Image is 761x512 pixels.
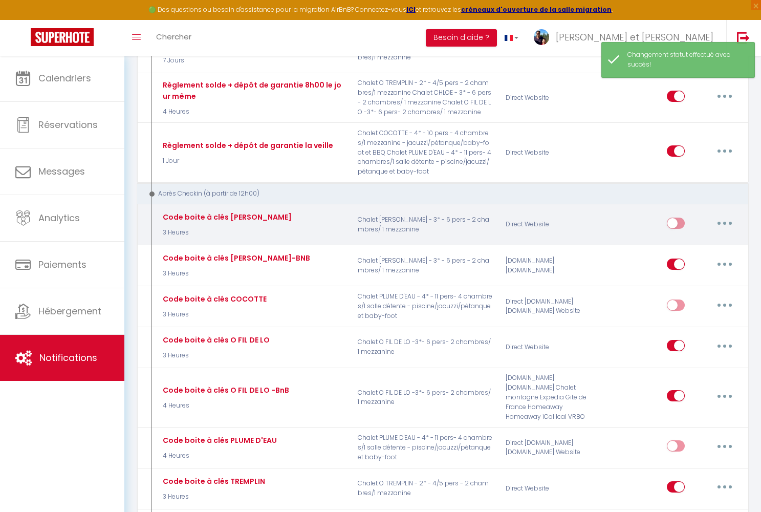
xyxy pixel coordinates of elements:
[38,305,101,317] span: Hébergement
[351,433,499,462] p: Chalet PLUME D'EAU - 4* - 11 pers- 4 chambres/1 salle détente - piscine/jacuzzi/pétanque et baby-...
[160,140,333,151] div: Règlement solde + dépôt de garantie la veille
[499,78,598,117] div: Direct Website
[160,79,344,102] div: Règlement solde + dépôt de garantie 8h00 le jour même
[534,29,549,45] img: ...
[146,189,728,199] div: Après Checkin (à partir de 12h00)
[351,78,499,117] p: Chalet O TREMPLIN - 2* - 4/5 pers - 2 chambres/1 mezzanine Chalet CHLOE - 3* - 6 pers - 2 chambre...
[160,252,310,264] div: Code boite à clés [PERSON_NAME]-BNB
[39,351,97,364] span: Notifications
[351,210,499,240] p: Chalet [PERSON_NAME] - 3* - 6 pers - 2 chambres/ 1 mezzanine
[160,107,344,117] p: 4 Heures
[160,211,292,223] div: Code boite à clés [PERSON_NAME]
[499,474,598,503] div: Direct Website
[351,129,499,177] p: Chalet COCOTTE - 4* - 10 pers - 4 chambres/1 mezzanine - jacuzzi/pétanque/baby-foot et BBQ Chalet...
[38,118,98,131] span: Réservations
[351,251,499,281] p: Chalet [PERSON_NAME] - 3* - 6 pers - 2 chambres/ 1 mezzanine
[160,269,310,279] p: 3 Heures
[351,474,499,503] p: Chalet O TREMPLIN - 2* - 4/5 pers - 2 chambres/1 mezzanine
[160,476,265,487] div: Code boite à clés TREMPLIN
[160,435,277,446] div: Code boite à clés PLUME D'EAU
[160,156,333,166] p: 1 Jour
[499,292,598,322] div: Direct [DOMAIN_NAME] [DOMAIN_NAME] Website
[160,451,277,461] p: 4 Heures
[351,292,499,322] p: Chalet PLUME D'EAU - 4* - 11 pers- 4 chambres/1 salle détente - piscine/jacuzzi/pétanque et baby-...
[160,293,267,305] div: Code boite à clés COCOTTE
[499,373,598,421] div: [DOMAIN_NAME] [DOMAIN_NAME] Chalet montagne Expedia Gite de France Homeaway Homeaway iCal Ical VRBO
[148,20,199,56] a: Chercher
[160,351,270,360] p: 3 Heures
[499,210,598,240] div: Direct Website
[160,492,265,502] p: 3 Heures
[556,31,713,44] span: [PERSON_NAME] et [PERSON_NAME]
[499,433,598,462] div: Direct [DOMAIN_NAME] [DOMAIN_NAME] Website
[351,332,499,362] p: Chalet O FIL DE LO -3*- 6 pers- 2 chambres/ 1 mezzanine
[426,29,497,47] button: Besoin d'aide ?
[737,31,750,44] img: logout
[461,5,612,14] a: créneaux d'ouverture de la salle migration
[160,334,270,346] div: Code boite à clés O FIL DE LO
[38,165,85,178] span: Messages
[499,129,598,177] div: Direct Website
[160,401,289,411] p: 4 Heures
[160,385,289,396] div: Code boite à clés O FIL DE LO -BnB
[160,310,267,319] p: 3 Heures
[38,211,80,224] span: Analytics
[31,28,94,46] img: Super Booking
[160,228,292,238] p: 3 Heures
[8,4,39,35] button: Ouvrir le widget de chat LiveChat
[156,31,191,42] span: Chercher
[351,373,499,421] p: Chalet O FIL DE LO -3*- 6 pers- 2 chambres/ 1 mezzanine
[406,5,416,14] a: ICI
[38,72,91,84] span: Calendriers
[38,258,86,271] span: Paiements
[160,56,301,66] p: 7 Jours
[499,332,598,362] div: Direct Website
[526,20,726,56] a: ... [PERSON_NAME] et [PERSON_NAME]
[627,50,744,70] div: Changement statut effectué avec succés!
[499,251,598,281] div: [DOMAIN_NAME] [DOMAIN_NAME]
